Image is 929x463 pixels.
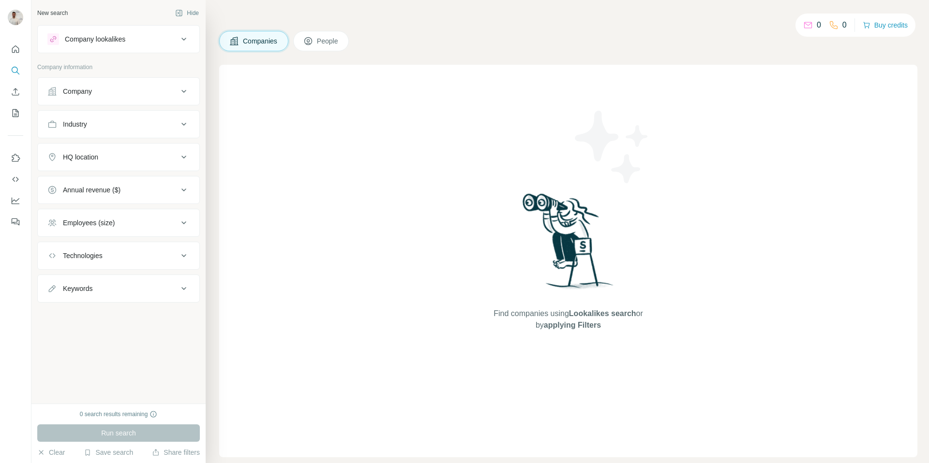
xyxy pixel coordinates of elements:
p: Company information [37,63,200,72]
p: 0 [817,19,821,31]
div: Technologies [63,251,103,260]
button: Enrich CSV [8,83,23,101]
div: Company [63,87,92,96]
button: Employees (size) [38,211,199,234]
button: My lists [8,104,23,122]
span: Companies [243,36,278,46]
div: Keywords [63,284,92,293]
button: Industry [38,113,199,136]
div: New search [37,9,68,17]
div: 0 search results remaining [80,410,158,419]
h4: Search [219,12,917,25]
button: Quick start [8,41,23,58]
button: Buy credits [863,18,908,32]
button: Technologies [38,244,199,267]
button: Use Surfe API [8,171,23,188]
button: Share filters [152,448,200,457]
button: Save search [84,448,133,457]
button: Dashboard [8,192,23,209]
button: Company [38,80,199,103]
p: 0 [842,19,847,31]
div: Annual revenue ($) [63,185,120,195]
button: Annual revenue ($) [38,178,199,202]
img: Surfe Illustration - Stars [569,103,656,190]
div: HQ location [63,152,98,162]
img: Avatar [8,10,23,25]
button: Use Surfe on LinkedIn [8,149,23,167]
button: Hide [168,6,206,20]
span: applying Filters [544,321,601,329]
button: Clear [37,448,65,457]
button: Feedback [8,213,23,231]
img: Surfe Illustration - Woman searching with binoculars [518,191,619,299]
button: Keywords [38,277,199,300]
span: Find companies using or by [491,308,645,331]
span: Lookalikes search [569,309,636,318]
button: HQ location [38,145,199,169]
button: Company lookalikes [38,28,199,51]
button: Search [8,62,23,79]
div: Industry [63,119,87,129]
span: People [317,36,339,46]
div: Employees (size) [63,218,115,228]
div: Company lookalikes [65,34,125,44]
